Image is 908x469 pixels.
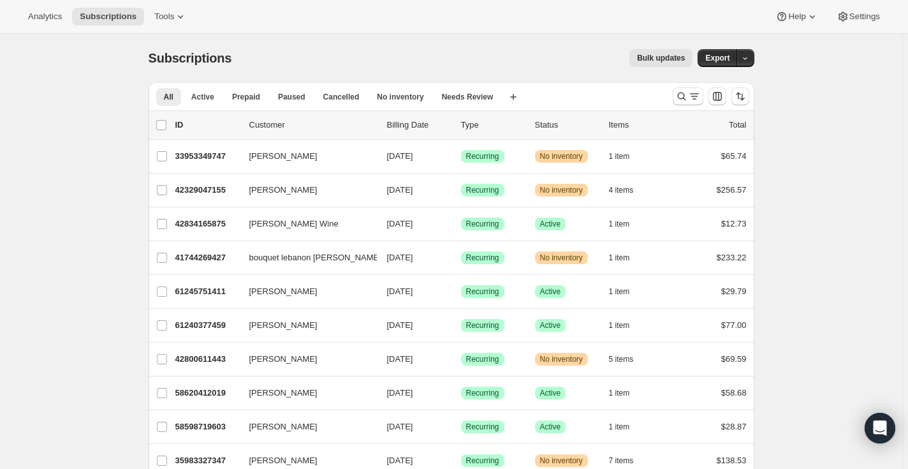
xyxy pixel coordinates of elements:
[717,253,747,262] span: $233.22
[609,320,630,331] span: 1 item
[721,422,747,431] span: $28.87
[175,350,747,368] div: 42800611443[PERSON_NAME][DATE]SuccessRecurringWarningNo inventory5 items$69.59
[609,388,630,398] span: 1 item
[466,354,499,364] span: Recurring
[721,151,747,161] span: $65.74
[731,87,749,105] button: Sort the results
[175,421,239,433] p: 58598719603
[721,287,747,296] span: $29.79
[164,92,173,102] span: All
[278,92,305,102] span: Paused
[242,383,369,403] button: [PERSON_NAME]
[242,180,369,200] button: [PERSON_NAME]
[466,253,499,263] span: Recurring
[609,354,634,364] span: 5 items
[609,283,644,301] button: 1 item
[28,11,62,22] span: Analytics
[20,8,70,26] button: Analytics
[175,384,747,402] div: 58620412019[PERSON_NAME][DATE]SuccessRecurringSuccessActive1 item$58.68
[242,417,369,437] button: [PERSON_NAME]
[387,185,413,195] span: [DATE]
[609,287,630,297] span: 1 item
[249,119,377,131] p: Customer
[609,422,630,432] span: 1 item
[249,353,318,366] span: [PERSON_NAME]
[249,421,318,433] span: [PERSON_NAME]
[717,185,747,195] span: $256.57
[721,388,747,398] span: $58.68
[721,219,747,228] span: $12.73
[540,388,561,398] span: Active
[535,119,599,131] p: Status
[175,454,239,467] p: 35983327347
[609,350,648,368] button: 5 items
[609,147,644,165] button: 1 item
[387,151,413,161] span: [DATE]
[175,218,239,230] p: 42834165875
[609,418,644,436] button: 1 item
[175,316,747,334] div: 61240377459[PERSON_NAME][DATE]SuccessRecurringSuccessActive1 item$77.00
[175,285,239,298] p: 61245751411
[387,287,413,296] span: [DATE]
[609,253,630,263] span: 1 item
[442,92,494,102] span: Needs Review
[249,150,318,163] span: [PERSON_NAME]
[175,215,747,233] div: 42834165875[PERSON_NAME] Wine[DATE]SuccessRecurringSuccessActive1 item$12.73
[249,251,381,264] span: bouquet lebanon [PERSON_NAME]
[705,53,729,63] span: Export
[175,387,239,399] p: 58620412019
[242,349,369,369] button: [PERSON_NAME]
[698,49,737,67] button: Export
[466,456,499,466] span: Recurring
[149,51,232,65] span: Subscriptions
[708,87,726,105] button: Customize table column order and visibility
[175,119,239,131] p: ID
[387,422,413,431] span: [DATE]
[540,185,583,195] span: No inventory
[461,119,525,131] div: Type
[175,249,747,267] div: 41744269427bouquet lebanon [PERSON_NAME][DATE]SuccessRecurringWarningNo inventory1 item$233.22
[609,185,634,195] span: 4 items
[377,92,423,102] span: No inventory
[721,354,747,364] span: $69.59
[609,456,634,466] span: 7 items
[609,316,644,334] button: 1 item
[175,184,239,197] p: 42329047155
[609,151,630,161] span: 1 item
[829,8,888,26] button: Settings
[540,422,561,432] span: Active
[717,456,747,465] span: $138.53
[466,185,499,195] span: Recurring
[540,287,561,297] span: Active
[609,215,644,233] button: 1 item
[175,353,239,366] p: 42800611443
[609,249,644,267] button: 1 item
[466,320,499,331] span: Recurring
[249,285,318,298] span: [PERSON_NAME]
[242,248,369,268] button: bouquet lebanon [PERSON_NAME]
[323,92,360,102] span: Cancelled
[249,454,318,467] span: [PERSON_NAME]
[242,315,369,336] button: [PERSON_NAME]
[540,151,583,161] span: No inventory
[466,219,499,229] span: Recurring
[609,219,630,229] span: 1 item
[387,354,413,364] span: [DATE]
[865,413,895,443] div: Open Intercom Messenger
[540,219,561,229] span: Active
[147,8,194,26] button: Tools
[175,181,747,199] div: 42329047155[PERSON_NAME][DATE]SuccessRecurringWarningNo inventory4 items$256.57
[249,387,318,399] span: [PERSON_NAME]
[540,320,561,331] span: Active
[387,388,413,398] span: [DATE]
[175,147,747,165] div: 33953349747[PERSON_NAME][DATE]SuccessRecurringWarningNo inventory1 item$65.74
[387,119,451,131] p: Billing Date
[154,11,174,22] span: Tools
[387,456,413,465] span: [DATE]
[788,11,805,22] span: Help
[242,214,369,234] button: [PERSON_NAME] Wine
[175,251,239,264] p: 41744269427
[249,218,339,230] span: [PERSON_NAME] Wine
[387,219,413,228] span: [DATE]
[721,320,747,330] span: $77.00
